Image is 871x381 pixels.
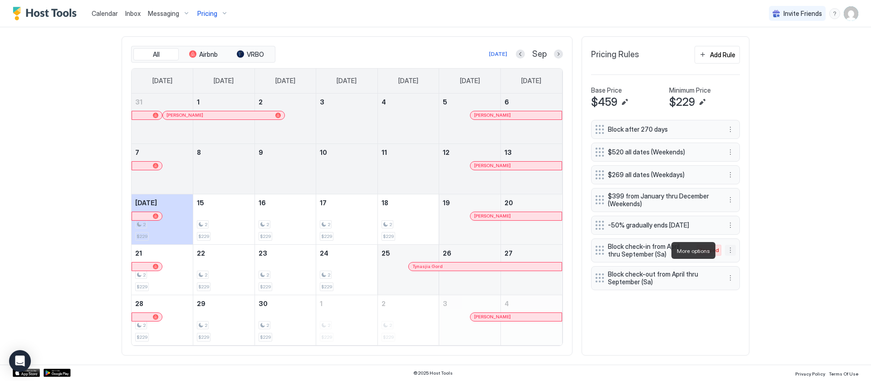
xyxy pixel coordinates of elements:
a: Terms Of Use [829,368,858,378]
span: 2 [205,222,207,228]
a: September 29, 2025 [193,295,254,312]
td: September 12, 2025 [439,143,501,194]
a: Calendar [92,9,118,18]
span: 27 [504,249,513,257]
td: September 18, 2025 [377,194,439,244]
button: More options [725,220,736,231]
a: September 15, 2025 [193,194,254,211]
td: September 20, 2025 [500,194,562,244]
a: October 3, 2025 [439,295,500,312]
td: September 27, 2025 [500,244,562,295]
button: [DATE] [488,49,509,59]
td: September 28, 2025 [132,295,193,345]
span: $269 all dates (Weekdays) [608,171,716,179]
a: September 28, 2025 [132,295,193,312]
td: September 10, 2025 [316,143,378,194]
span: 2 [328,272,330,278]
span: 8 [197,148,201,156]
a: September 7, 2025 [132,144,193,161]
a: September 6, 2025 [501,94,562,110]
span: 1 [197,98,200,106]
a: September 10, 2025 [316,144,377,161]
td: September 23, 2025 [254,244,316,295]
span: 4 [504,300,509,307]
td: September 24, 2025 [316,244,378,295]
button: Edit [697,97,708,108]
td: September 4, 2025 [377,94,439,144]
span: [PERSON_NAME] [474,213,511,219]
a: September 17, 2025 [316,194,377,211]
div: Google Play Store [44,369,71,377]
div: Add Rule [710,50,735,59]
a: Privacy Policy [795,368,825,378]
span: 21 [135,249,142,257]
td: September 5, 2025 [439,94,501,144]
span: Block check-in from April thru September (Sa) [608,242,688,258]
a: September 11, 2025 [378,144,439,161]
span: $229 [198,233,209,239]
span: 13 [504,148,512,156]
span: 15 [197,199,204,207]
span: -50% gradually ends [DATE] [608,221,716,229]
span: 30 [259,300,268,307]
span: 4 [382,98,386,106]
td: September 17, 2025 [316,194,378,244]
span: 2 [143,222,146,228]
button: Next month [554,49,563,59]
span: 29 [197,300,206,307]
div: Open Intercom Messenger [9,350,31,372]
span: Airbnb [199,50,218,59]
td: September 11, 2025 [377,143,439,194]
a: October 2, 2025 [378,295,439,312]
span: 18 [382,199,388,207]
span: $229 [321,284,332,290]
span: $459 [591,95,617,109]
a: Wednesday [328,69,366,93]
div: menu [725,124,736,135]
button: Previous month [516,49,525,59]
div: [PERSON_NAME] [474,213,558,219]
td: September 1, 2025 [193,94,255,144]
a: September 30, 2025 [255,295,316,312]
div: menu [725,272,736,283]
button: More options [725,194,736,205]
span: [DATE] [521,77,541,85]
span: 3 [320,98,324,106]
span: Pricing Rules [591,49,639,60]
a: Monday [205,69,243,93]
span: Messaging [148,10,179,18]
span: Inbox [125,10,141,17]
span: $229 [669,95,695,109]
a: September 22, 2025 [193,245,254,262]
div: menu [725,169,736,180]
a: Thursday [389,69,427,93]
span: 2 [382,300,386,307]
a: September 5, 2025 [439,94,500,110]
span: [DATE] [152,77,172,85]
a: Host Tools Logo [13,7,81,20]
td: August 31, 2025 [132,94,193,144]
span: VRBO [247,50,264,59]
a: September 1, 2025 [193,94,254,110]
span: $229 [198,284,209,290]
span: 17 [320,199,327,207]
td: September 16, 2025 [254,194,316,244]
span: Block after 270 days [608,125,716,134]
button: Airbnb [181,48,226,61]
div: [DATE] [489,50,507,58]
a: September 21, 2025 [132,245,193,262]
span: Block check-out from April thru September (Sa) [608,270,716,286]
span: Pricing [197,10,217,18]
a: September 9, 2025 [255,144,316,161]
span: 12 [443,148,450,156]
td: September 14, 2025 [132,194,193,244]
span: Sep [532,49,547,59]
span: 11 [382,148,387,156]
div: [PERSON_NAME] [474,314,558,320]
span: 2 [266,322,269,328]
span: $229 [260,334,271,340]
span: 20 [504,199,513,207]
span: [DATE] [337,77,357,85]
div: [PERSON_NAME] [474,163,558,168]
span: 16 [259,199,266,207]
